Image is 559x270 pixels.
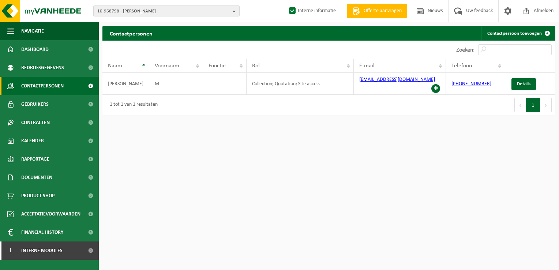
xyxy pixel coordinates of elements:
[21,113,50,132] span: Contracten
[451,63,472,69] span: Telefoon
[102,73,149,95] td: [PERSON_NAME]
[209,63,226,69] span: Functie
[149,73,203,95] td: M
[247,73,354,95] td: Collection; Quotation; Site access
[7,241,14,260] span: I
[347,4,407,18] a: Offerte aanvragen
[511,78,536,90] a: Details
[517,82,530,86] span: Details
[155,63,179,69] span: Voornaam
[451,81,491,87] a: [PHONE_NUMBER]
[359,63,375,69] span: E-mail
[481,26,555,41] a: Contactpersoon toevoegen
[540,98,552,112] button: Next
[21,187,55,205] span: Product Shop
[21,241,63,260] span: Interne modules
[21,59,64,77] span: Bedrijfsgegevens
[456,47,474,53] label: Zoeken:
[359,77,435,82] a: [EMAIL_ADDRESS][DOMAIN_NAME]
[362,7,404,15] span: Offerte aanvragen
[21,168,52,187] span: Documenten
[21,22,44,40] span: Navigatie
[21,40,49,59] span: Dashboard
[93,5,240,16] button: 10-968798 - [PERSON_NAME]
[97,6,230,17] span: 10-968798 - [PERSON_NAME]
[106,98,158,112] div: 1 tot 1 van 1 resultaten
[21,223,63,241] span: Financial History
[21,205,80,223] span: Acceptatievoorwaarden
[288,5,336,16] label: Interne informatie
[108,63,122,69] span: Naam
[21,77,64,95] span: Contactpersonen
[526,98,540,112] button: 1
[102,26,160,40] h2: Contactpersonen
[21,132,44,150] span: Kalender
[21,95,49,113] span: Gebruikers
[514,98,526,112] button: Previous
[21,150,49,168] span: Rapportage
[252,63,260,69] span: Rol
